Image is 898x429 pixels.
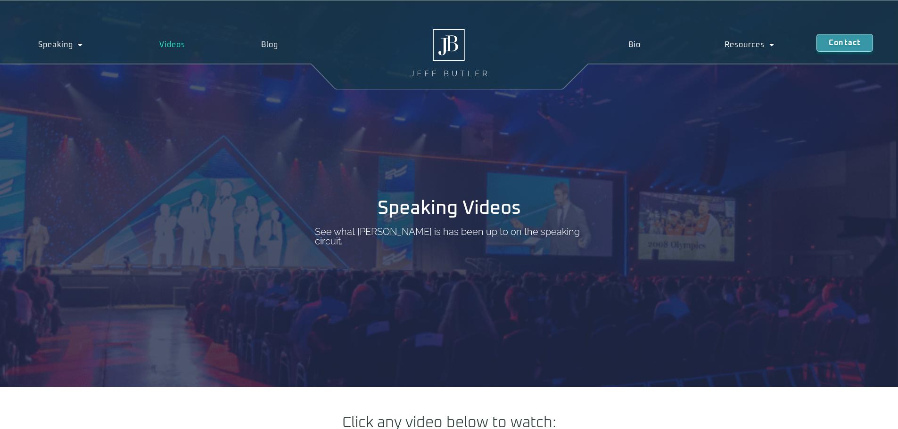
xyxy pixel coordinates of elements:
[315,227,584,246] p: See what [PERSON_NAME] is has been up to on the speaking circuit.
[378,199,521,218] h1: Speaking Videos
[683,34,816,56] a: Resources
[829,39,861,47] span: Contact
[223,34,317,56] a: Blog
[121,34,223,56] a: Videos
[586,34,816,56] nav: Menu
[816,34,873,52] a: Contact
[586,34,682,56] a: Bio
